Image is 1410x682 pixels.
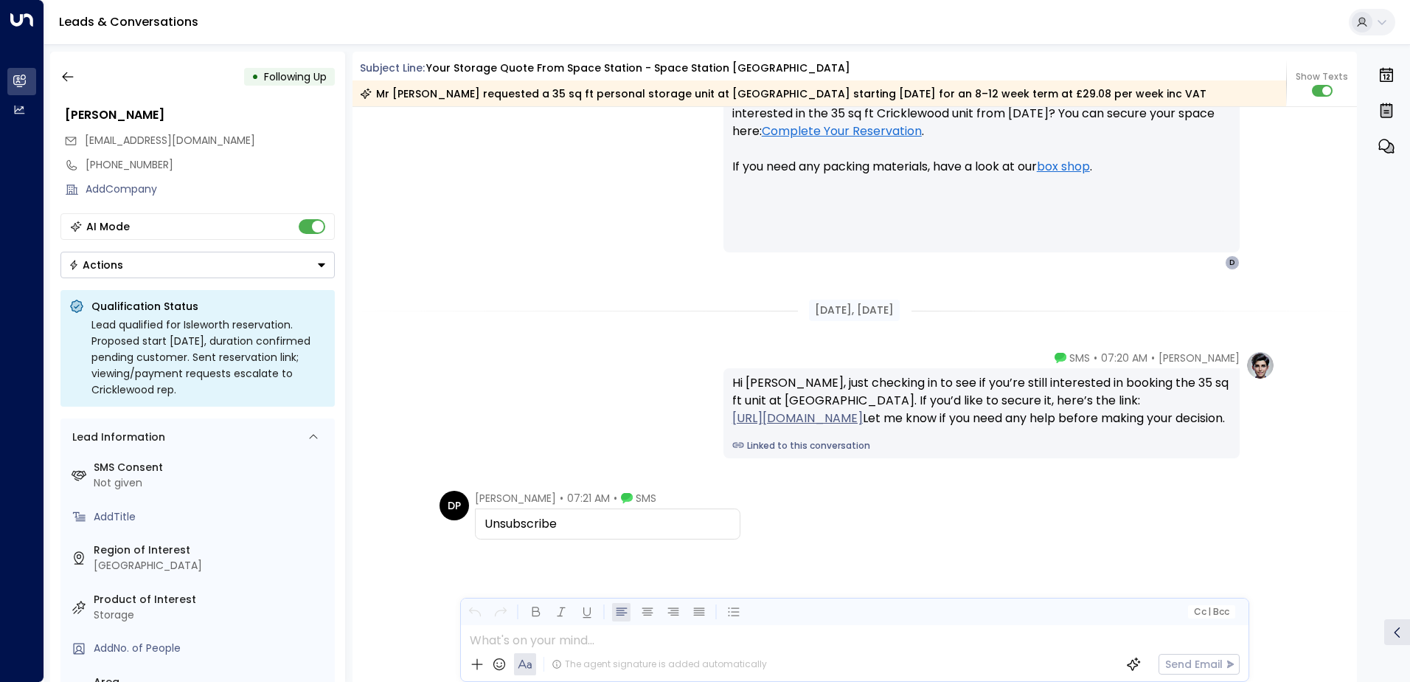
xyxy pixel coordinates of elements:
[1159,351,1240,365] span: [PERSON_NAME]
[440,491,469,520] div: DP
[552,658,767,671] div: The agent signature is added automatically
[94,475,329,491] div: Not given
[614,491,617,506] span: •
[94,542,329,558] label: Region of Interest
[636,491,656,506] span: SMS
[67,430,165,445] div: Lead Information
[1296,70,1348,83] span: Show Texts
[94,509,329,525] div: AddTitle
[465,603,484,621] button: Undo
[94,460,329,475] label: SMS Consent
[475,491,556,506] span: [PERSON_NAME]
[1246,351,1275,380] img: profile-logo.png
[1151,351,1155,365] span: •
[94,592,329,607] label: Product of Interest
[1069,351,1090,365] span: SMS
[1094,351,1097,365] span: •
[65,106,335,124] div: [PERSON_NAME]
[86,219,130,234] div: AI Mode
[491,603,510,621] button: Redo
[1187,605,1234,619] button: Cc|Bcc
[762,123,922,140] a: Complete Your Reservation
[732,374,1231,427] div: Hi [PERSON_NAME], just checking in to see if you’re still interested in booking the 35 sq ft unit...
[86,182,335,197] div: AddCompany
[732,52,1231,193] p: Hi [PERSON_NAME], Just checking in as it’s been a couple of days since my last message—are you st...
[732,410,863,427] a: [URL][DOMAIN_NAME]
[94,558,329,573] div: [GEOGRAPHIC_DATA]
[94,641,329,656] div: AddNo. of People
[86,157,335,173] div: [PHONE_NUMBER]
[1225,255,1240,270] div: D
[59,13,198,30] a: Leads & Conversations
[360,86,1206,101] div: Mr [PERSON_NAME] requested a 35 sq ft personal storage unit at [GEOGRAPHIC_DATA] starting [DATE] ...
[485,515,731,533] div: Unsubscribe
[809,300,900,321] div: [DATE], [DATE]
[85,133,255,148] span: [EMAIL_ADDRESS][DOMAIN_NAME]
[1101,351,1147,365] span: 07:20 AM
[69,258,123,272] div: Actions
[560,491,563,506] span: •
[251,63,259,90] div: •
[1193,607,1229,617] span: Cc Bcc
[264,69,327,84] span: Following Up
[567,491,610,506] span: 07:21 AM
[1037,158,1090,176] a: box shop
[94,607,329,623] div: Storage
[91,317,326,398] div: Lead qualified for Isleworth reservation. Proposed start [DATE], duration confirmed pending custo...
[91,299,326,314] p: Qualification Status
[60,252,335,278] div: Button group with a nested menu
[426,61,850,76] div: Your storage quote from Space Station - Space Station [GEOGRAPHIC_DATA]
[732,439,1231,452] a: Linked to this conversation
[60,252,335,278] button: Actions
[360,61,425,75] span: Subject Line:
[85,133,255,148] span: Dpalmer.dep@gmail.com
[1208,607,1211,617] span: |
